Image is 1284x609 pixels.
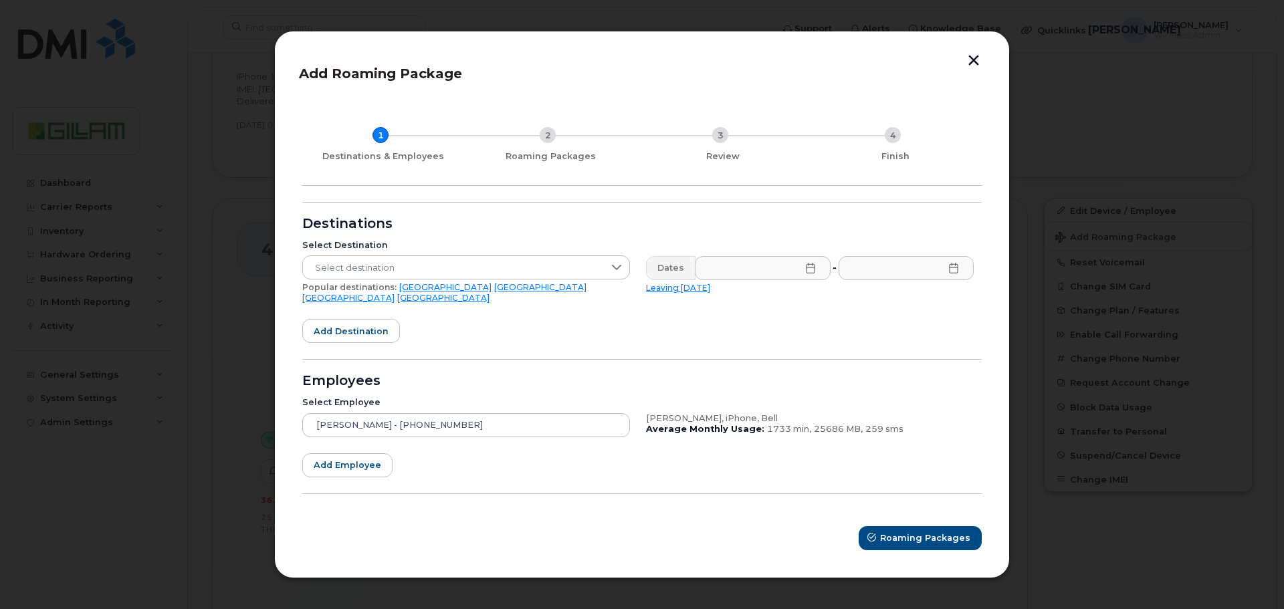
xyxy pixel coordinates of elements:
[314,459,381,471] span: Add employee
[302,453,393,477] button: Add employee
[397,293,490,303] a: [GEOGRAPHIC_DATA]
[469,151,631,162] div: Roaming Packages
[839,256,974,280] input: Please fill out this field
[865,424,903,434] span: 259 sms
[642,151,804,162] div: Review
[302,282,397,292] span: Popular destinations:
[646,413,974,424] div: [PERSON_NAME], iPhone, Bell
[859,526,982,550] button: Roaming Packages
[302,219,982,229] div: Destinations
[314,325,389,338] span: Add destination
[712,127,728,143] div: 3
[885,127,901,143] div: 4
[814,424,863,434] span: 25686 MB,
[646,283,710,293] a: Leaving [DATE]
[815,151,976,162] div: Finish
[302,397,630,408] div: Select Employee
[540,127,556,143] div: 2
[695,256,831,280] input: Please fill out this field
[302,240,630,251] div: Select Destination
[302,319,400,343] button: Add destination
[767,424,811,434] span: 1733 min,
[302,293,395,303] a: [GEOGRAPHIC_DATA]
[302,413,630,437] input: Search device
[302,376,982,386] div: Employees
[399,282,492,292] a: [GEOGRAPHIC_DATA]
[303,256,604,280] span: Select destination
[646,424,764,434] b: Average Monthly Usage:
[494,282,586,292] a: [GEOGRAPHIC_DATA]
[299,66,462,82] span: Add Roaming Package
[880,531,970,544] span: Roaming Packages
[830,256,839,280] div: -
